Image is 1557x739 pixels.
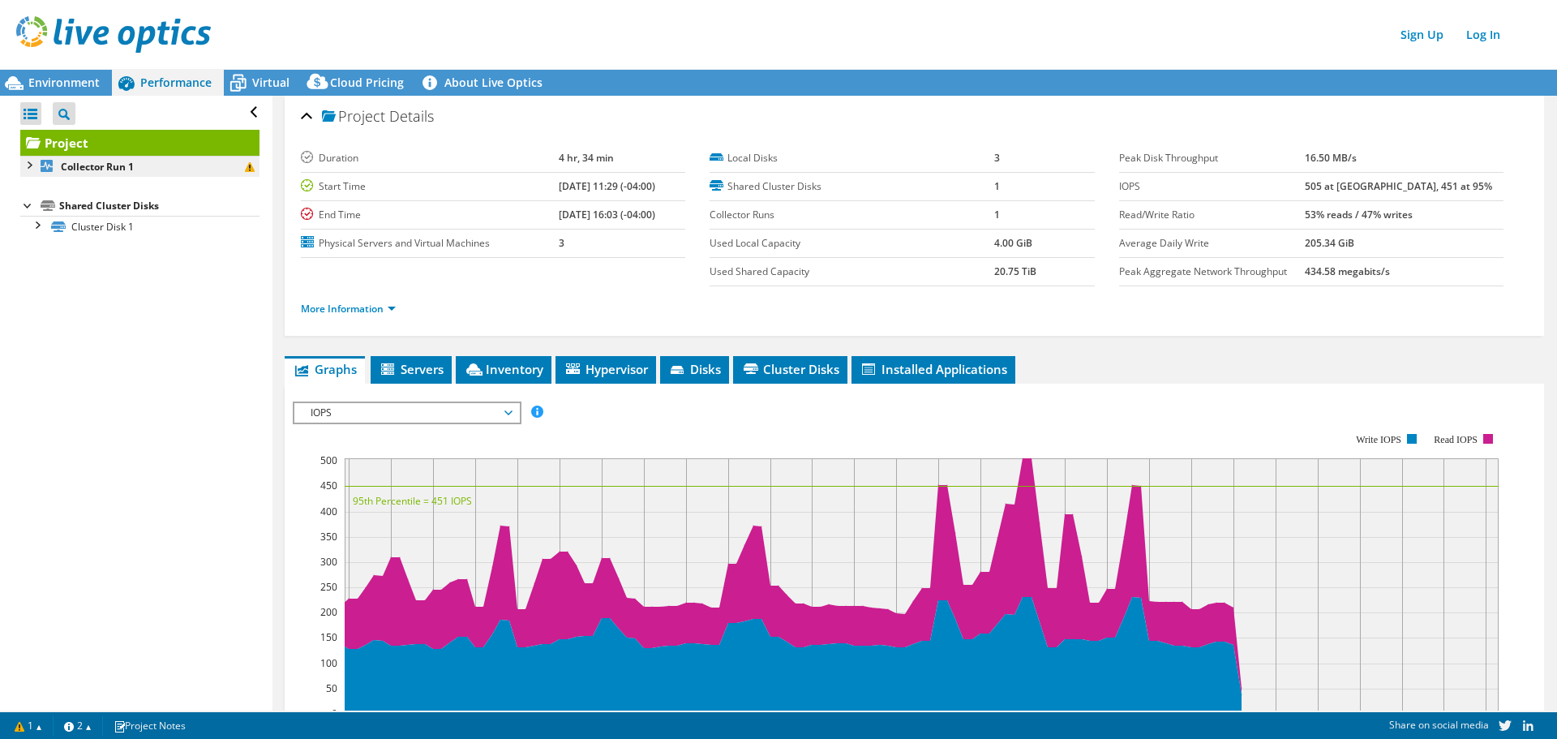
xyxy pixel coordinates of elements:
[53,715,103,736] a: 2
[301,302,396,316] a: More Information
[464,361,543,377] span: Inventory
[320,580,337,594] text: 250
[61,160,134,174] b: Collector Run 1
[1119,178,1306,195] label: IOPS
[322,109,385,125] span: Project
[389,106,434,126] span: Details
[326,681,337,695] text: 50
[559,179,655,193] b: [DATE] 11:29 (-04:00)
[302,403,511,423] span: IOPS
[332,707,337,720] text: 0
[1458,23,1508,46] a: Log In
[710,264,994,280] label: Used Shared Capacity
[741,361,839,377] span: Cluster Disks
[564,361,648,377] span: Hypervisor
[1305,179,1492,193] b: 505 at [GEOGRAPHIC_DATA], 451 at 95%
[28,75,100,90] span: Environment
[16,16,211,53] img: live_optics_svg.svg
[1305,208,1413,221] b: 53% reads / 47% writes
[994,151,1000,165] b: 3
[1305,151,1357,165] b: 16.50 MB/s
[293,361,357,377] span: Graphs
[20,216,259,237] a: Cluster Disk 1
[1119,235,1306,251] label: Average Daily Write
[1305,264,1390,278] b: 434.58 megabits/s
[994,236,1032,250] b: 4.00 GiB
[860,361,1007,377] span: Installed Applications
[1305,236,1354,250] b: 205.34 GiB
[301,178,559,195] label: Start Time
[20,156,259,177] a: Collector Run 1
[710,178,994,195] label: Shared Cluster Disks
[994,208,1000,221] b: 1
[1119,264,1306,280] label: Peak Aggregate Network Throughput
[1119,207,1306,223] label: Read/Write Ratio
[1392,23,1452,46] a: Sign Up
[668,361,721,377] span: Disks
[1356,434,1401,445] text: Write IOPS
[320,605,337,619] text: 200
[20,130,259,156] a: Project
[320,479,337,492] text: 450
[710,150,994,166] label: Local Disks
[559,151,614,165] b: 4 hr, 34 min
[994,264,1036,278] b: 20.75 TiB
[102,715,197,736] a: Project Notes
[416,70,555,96] a: About Live Optics
[320,453,337,467] text: 500
[59,196,259,216] div: Shared Cluster Disks
[710,207,994,223] label: Collector Runs
[1434,434,1478,445] text: Read IOPS
[320,656,337,670] text: 100
[379,361,444,377] span: Servers
[320,530,337,544] text: 350
[301,150,559,166] label: Duration
[1119,150,1306,166] label: Peak Disk Throughput
[353,494,472,508] text: 95th Percentile = 451 IOPS
[140,75,212,90] span: Performance
[330,75,404,90] span: Cloud Pricing
[1389,718,1489,732] span: Share on social media
[320,505,337,518] text: 400
[320,630,337,644] text: 150
[301,207,559,223] label: End Time
[301,235,559,251] label: Physical Servers and Virtual Machines
[710,235,994,251] label: Used Local Capacity
[320,555,337,569] text: 300
[252,75,290,90] span: Virtual
[3,715,54,736] a: 1
[559,208,655,221] b: [DATE] 16:03 (-04:00)
[559,236,564,250] b: 3
[994,179,1000,193] b: 1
